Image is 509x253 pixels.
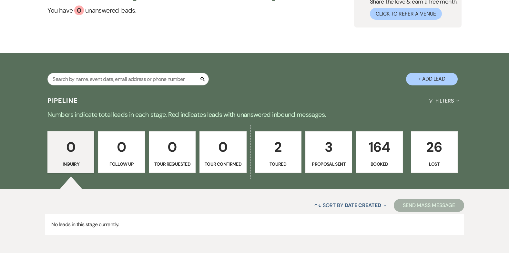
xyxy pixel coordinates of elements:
h3: Pipeline [47,96,78,105]
p: Tour Confirmed [204,160,242,168]
a: 3Proposal Sent [305,131,352,173]
p: Booked [360,160,399,168]
a: 0Tour Confirmed [199,131,246,173]
button: Sort By Date Created [311,197,389,214]
div: 0 [74,5,84,15]
p: Tour Requested [153,160,191,168]
input: Search by name, event date, email address or phone number [47,73,209,85]
p: Follow Up [102,160,141,168]
p: Inquiry [52,160,90,168]
p: 0 [204,136,242,158]
p: 26 [415,136,453,158]
p: 164 [360,136,399,158]
a: 0Tour Requested [149,131,196,173]
p: 2 [259,136,297,158]
p: 3 [310,136,348,158]
a: 164Booked [356,131,403,173]
a: 2Toured [255,131,301,173]
a: 0Inquiry [47,131,94,173]
p: Proposal Sent [310,160,348,168]
a: You have 0 unanswered leads. [47,5,282,15]
p: Lost [415,160,453,168]
p: 0 [102,136,141,158]
button: + Add Lead [406,73,458,85]
p: 0 [153,136,191,158]
p: 0 [52,136,90,158]
p: Numbers indicate total leads in each stage. Red indicates leads with unanswered inbound messages. [22,109,487,120]
button: Send Mass Message [394,199,464,212]
button: Filters [426,92,461,109]
a: 26Lost [411,131,458,173]
p: No leads in this stage currently. [45,214,464,235]
span: ↑↓ [314,202,322,209]
a: 0Follow Up [98,131,145,173]
p: Toured [259,160,297,168]
span: Date Created [345,202,381,209]
button: Click to Refer a Venue [370,8,442,20]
